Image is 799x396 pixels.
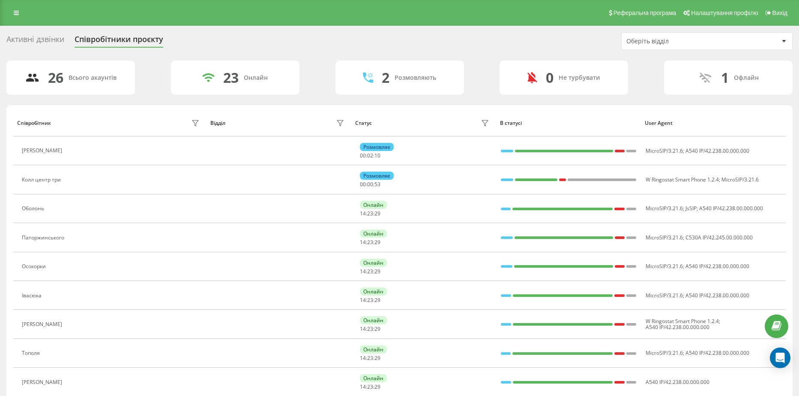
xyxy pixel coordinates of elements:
[685,292,749,299] span: A540 IP/42.238.00.000.000
[685,234,753,241] span: C530A IP/42.245.00.000.000
[613,9,676,16] span: Реферальна програма
[367,210,373,217] span: 23
[360,354,366,362] span: 14
[360,297,380,303] div: : :
[646,263,683,270] span: MicroSIP/3.21.6
[360,269,380,275] div: : :
[360,383,366,390] span: 14
[360,296,366,304] span: 14
[22,321,64,327] div: [PERSON_NAME]
[22,177,63,183] div: Колл центр три
[646,147,683,154] span: MicroSIP/3.21.6
[382,70,389,86] div: 2
[646,378,709,386] span: A540 IP/42.238.00.000.000
[17,120,51,126] div: Співробітник
[360,326,380,332] div: : :
[367,325,373,333] span: 23
[646,176,719,183] span: W Ringostat Smart Phone 1.2.4
[360,384,380,390] div: : :
[691,9,758,16] span: Налаштування профілю
[22,206,46,212] div: Оболонь
[22,379,64,385] div: [PERSON_NAME]
[360,210,366,217] span: 14
[360,230,387,238] div: Онлайн
[685,349,749,357] span: A540 IP/42.238.00.000.000
[355,120,372,126] div: Статус
[360,153,380,159] div: : :
[360,259,387,267] div: Онлайн
[646,323,709,331] span: A540 IP/42.238.00.000.000
[367,239,373,246] span: 23
[360,374,387,382] div: Онлайн
[626,38,729,45] div: Оберіть відділ
[360,239,366,246] span: 14
[360,325,366,333] span: 14
[734,74,759,82] div: Офлайн
[500,120,637,126] div: В статусі
[360,181,380,187] div: : :
[360,316,387,324] div: Онлайн
[360,268,366,275] span: 14
[360,287,387,296] div: Онлайн
[22,293,44,299] div: Івасюка
[374,325,380,333] span: 29
[210,120,225,126] div: Відділ
[360,345,387,354] div: Онлайн
[374,354,380,362] span: 29
[360,172,394,180] div: Розмовляє
[22,350,42,356] div: Тополя
[22,263,48,269] div: Осокорки
[721,70,729,86] div: 1
[685,147,749,154] span: A540 IP/42.238.00.000.000
[374,239,380,246] span: 29
[6,35,64,48] div: Активні дзвінки
[374,210,380,217] span: 29
[367,152,373,159] span: 02
[22,148,64,154] div: [PERSON_NAME]
[645,120,781,126] div: User Agent
[770,348,790,368] div: Open Intercom Messenger
[367,296,373,304] span: 23
[360,152,366,159] span: 00
[367,354,373,362] span: 23
[360,181,366,188] span: 00
[646,234,683,241] span: MicroSIP/3.21.6
[360,201,387,209] div: Онлайн
[559,74,600,82] div: Не турбувати
[646,349,683,357] span: MicroSIP/3.21.6
[374,296,380,304] span: 29
[646,292,683,299] span: MicroSIP/3.21.6
[244,74,268,82] div: Онлайн
[48,70,63,86] div: 26
[69,74,117,82] div: Всього акаунтів
[360,355,380,361] div: : :
[360,239,380,245] div: : :
[721,176,759,183] span: MicroSIP/3.21.6
[367,268,373,275] span: 23
[360,211,380,217] div: : :
[772,9,787,16] span: Вихід
[374,383,380,390] span: 29
[374,152,380,159] span: 10
[360,143,394,151] div: Розмовляє
[367,181,373,188] span: 00
[223,70,239,86] div: 23
[395,74,436,82] div: Розмовляють
[646,205,683,212] span: MicroSIP/3.21.6
[546,70,554,86] div: 0
[699,205,763,212] span: A540 IP/42.238.00.000.000
[75,35,163,48] div: Співробітники проєкту
[367,383,373,390] span: 23
[685,205,697,212] span: JsSIP
[22,235,66,241] div: Паторжинського
[646,317,719,325] span: W Ringostat Smart Phone 1.2.4
[685,263,749,270] span: A540 IP/42.238.00.000.000
[374,181,380,188] span: 53
[374,268,380,275] span: 29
